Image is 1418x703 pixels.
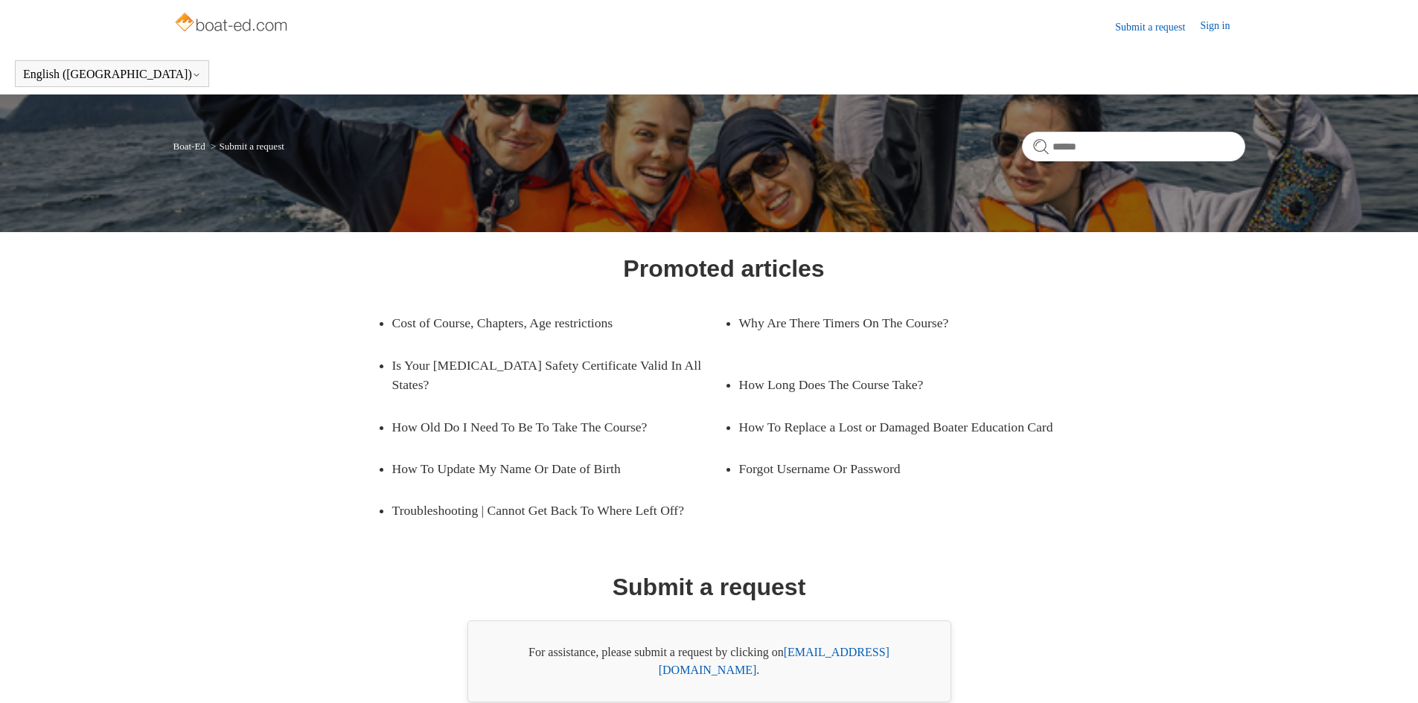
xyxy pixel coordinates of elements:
a: Submit a request [1115,19,1200,35]
input: Search [1022,132,1245,161]
a: Cost of Course, Chapters, Age restrictions [392,302,702,344]
img: Boat-Ed Help Center home page [173,9,292,39]
a: How To Replace a Lost or Damaged Boater Education Card [739,406,1071,448]
a: How To Update My Name Or Date of Birth [392,448,702,489]
li: Boat-Ed [173,141,208,152]
a: Is Your [MEDICAL_DATA] Safety Certificate Valid In All States? [392,344,724,406]
a: Forgot Username Or Password [739,448,1049,489]
h1: Promoted articles [623,251,824,286]
button: English ([GEOGRAPHIC_DATA]) [23,68,201,81]
div: For assistance, please submit a request by clicking on . [467,620,951,702]
a: Sign in [1200,18,1245,36]
li: Submit a request [208,141,284,152]
a: How Long Does The Course Take? [739,364,1049,405]
a: Why Are There Timers On The Course? [739,302,1049,344]
a: How Old Do I Need To Be To Take The Course? [392,406,702,448]
a: Boat-Ed [173,141,205,152]
h1: Submit a request [613,569,806,605]
a: Troubleshooting | Cannot Get Back To Where Left Off? [392,489,724,531]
